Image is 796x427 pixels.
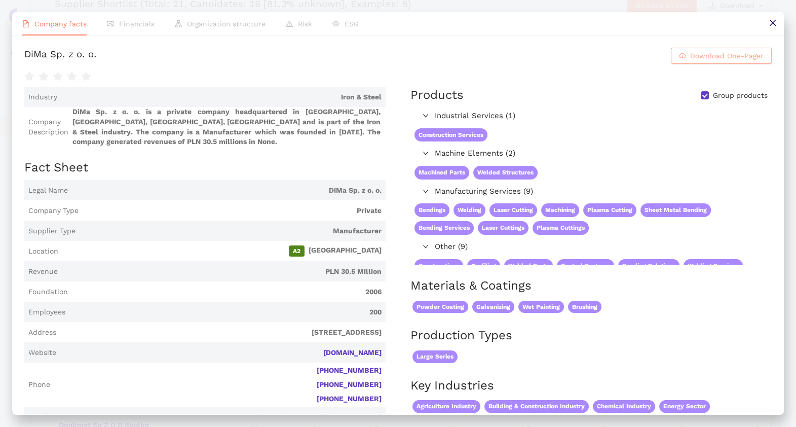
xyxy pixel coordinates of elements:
[332,20,339,27] span: eye
[28,412,48,422] span: Email
[72,186,382,196] span: DiMa Sp. z o. o.
[80,226,382,236] span: Manufacturer
[412,350,458,363] span: Large Series
[640,203,711,217] span: Sheet Metal Bending
[28,380,50,390] span: Phone
[412,301,468,313] span: Powder Coating
[410,277,772,295] h2: Materials & Coatings
[410,87,464,104] div: Products
[410,239,771,255] div: Other (9)
[28,117,68,137] span: Company Description
[583,203,636,217] span: Plasma Cutting
[618,259,679,273] span: Bending Solutions
[28,206,79,216] span: Company Type
[28,287,68,297] span: Foundation
[435,110,767,122] span: Industrial Services (1)
[410,184,771,200] div: Manufacturing Services (9)
[518,301,564,313] span: Wet Painting
[593,400,655,413] span: Chemical Industry
[187,20,266,28] span: Organization structure
[414,166,469,180] span: Machined Parts
[298,20,312,28] span: Risk
[568,301,601,313] span: Brushing
[435,241,767,253] span: Other (9)
[484,400,589,413] span: Building & Construction Industry
[72,287,382,297] span: 2006
[679,52,686,60] span: cloud-download
[472,301,514,313] span: Galvanizing
[67,72,77,82] span: star
[478,221,528,235] span: Laser Cuttings
[28,92,57,102] span: Industry
[671,48,772,64] button: cloud-downloadDownload One-Pager
[60,328,382,338] span: [STREET_ADDRESS]
[61,92,382,102] span: Iron & Steel
[107,20,114,27] span: fund-view
[119,20,155,28] span: Financials
[24,72,34,82] span: star
[467,259,500,273] span: Profiling
[410,146,771,162] div: Machine Elements (2)
[412,400,480,413] span: Agriculture Industry
[769,19,777,27] span: close
[410,327,772,344] h2: Production Types
[684,259,743,273] span: Welding Services
[435,148,767,160] span: Machine Elements (2)
[83,206,382,216] span: Private
[414,128,487,142] span: Construction Services
[289,245,305,257] span: A2
[473,166,538,180] span: Welded Structures
[34,20,87,28] span: Company facts
[28,226,75,236] span: Supplier Type
[423,150,429,156] span: right
[28,348,56,358] span: Website
[81,72,91,82] span: star
[423,243,429,250] span: right
[175,20,182,27] span: apartment
[414,259,463,273] span: Constructions
[410,377,772,395] h2: Key Industries
[435,186,767,198] span: Manufacturing Services (9)
[423,113,429,119] span: right
[414,203,449,217] span: Bendings
[410,108,771,124] div: Industrial Services (1)
[24,48,97,64] div: DiMa Sp. z o. o.
[345,20,359,28] span: ESG
[28,267,58,277] span: Revenue
[28,307,65,317] span: Employees
[423,188,429,194] span: right
[28,328,56,338] span: Address
[28,246,58,257] span: Location
[557,259,614,273] span: Control Systems
[541,203,579,217] span: Machining
[39,72,49,82] span: star
[504,259,553,273] span: Welded Parts
[690,50,764,61] span: Download One-Pager
[72,107,382,147] span: DiMa Sp. z o. o. is a private company headquartered in [GEOGRAPHIC_DATA], [GEOGRAPHIC_DATA], [GEO...
[62,267,382,277] span: PLN 30.5 Million
[761,12,784,35] button: close
[24,159,386,176] h2: Fact Sheet
[533,221,589,235] span: Plasma Cuttings
[53,72,63,82] span: star
[414,221,474,235] span: Bending Services
[453,203,485,217] span: Welding
[62,245,382,257] span: [GEOGRAPHIC_DATA]
[69,307,382,317] span: 200
[659,400,710,413] span: Energy Sector
[286,20,293,27] span: warning
[709,91,772,101] span: Group products
[28,186,68,196] span: Legal Name
[489,203,537,217] span: Laser Cutting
